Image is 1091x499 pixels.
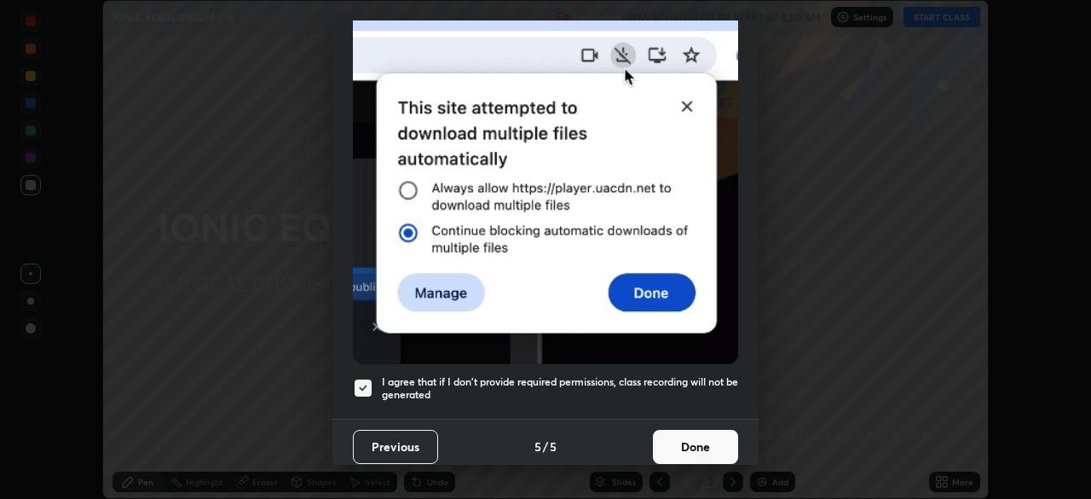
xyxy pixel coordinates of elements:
[550,438,557,455] h4: 5
[653,430,738,464] button: Done
[543,438,548,455] h4: /
[382,375,738,402] h5: I agree that if I don't provide required permissions, class recording will not be generated
[534,438,541,455] h4: 5
[353,430,438,464] button: Previous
